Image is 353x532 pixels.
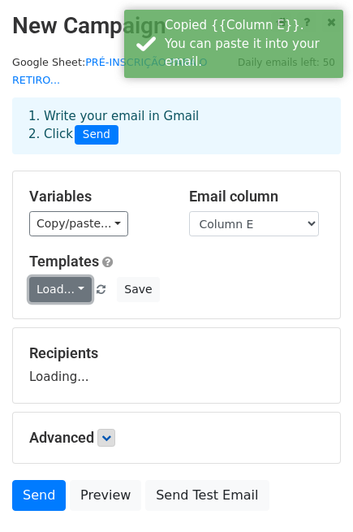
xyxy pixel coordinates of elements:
a: Copy/paste... [29,211,128,236]
h5: Recipients [29,344,324,362]
button: Save [117,277,159,302]
h5: Email column [189,188,325,205]
h2: New Campaign [12,12,341,40]
a: Send [12,480,66,511]
div: Loading... [29,344,324,387]
a: PRÉ-INSCRIÇÃO PARA O RETIRO... [12,56,208,87]
a: Templates [29,253,99,270]
iframe: Chat Widget [272,454,353,532]
a: Send Test Email [145,480,269,511]
div: 1. Write your email in Gmail 2. Click [16,107,337,145]
h5: Advanced [29,429,324,447]
div: Widget de chat [272,454,353,532]
span: Send [75,125,118,145]
small: Google Sheet: [12,56,208,87]
h5: Variables [29,188,165,205]
a: Preview [70,480,141,511]
div: Copied {{Column E}}. You can paste it into your email. [165,16,337,71]
a: Load... [29,277,92,302]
